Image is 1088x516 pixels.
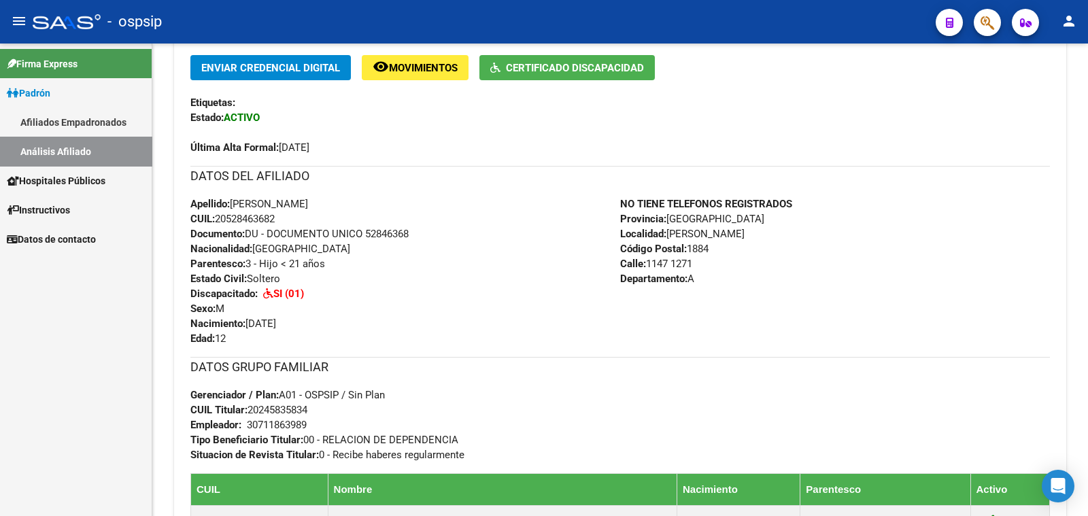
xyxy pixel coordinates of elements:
mat-icon: remove_red_eye [373,58,389,75]
strong: Calle: [620,258,646,270]
th: Activo [970,473,1050,505]
span: 1884 [620,243,709,255]
button: Enviar Credencial Digital [190,55,351,80]
strong: Gerenciador / Plan: [190,389,279,401]
strong: Edad: [190,332,215,345]
span: A01 - OSPSIP / Sin Plan [190,389,385,401]
strong: Nacimiento: [190,317,245,330]
span: Soltero [190,273,280,285]
th: Nacimiento [677,473,800,505]
button: Movimientos [362,55,469,80]
div: 30711863989 [247,417,307,432]
strong: Empleador: [190,419,241,431]
span: Hospitales Públicos [7,173,105,188]
span: 3 - Hijo < 21 años [190,258,325,270]
span: DU - DOCUMENTO UNICO 52846368 [190,228,409,240]
strong: CUIL Titular: [190,404,248,416]
strong: NO TIENE TELEFONOS REGISTRADOS [620,198,792,210]
strong: Etiquetas: [190,97,235,109]
button: Certificado Discapacidad [479,55,655,80]
strong: Código Postal: [620,243,687,255]
strong: Provincia: [620,213,666,225]
strong: Nacionalidad: [190,243,252,255]
span: Firma Express [7,56,78,71]
strong: Discapacitado: [190,288,258,300]
span: M [190,303,224,315]
strong: Apellido: [190,198,230,210]
mat-icon: person [1061,13,1077,29]
span: 0 - Recibe haberes regularmente [190,449,464,461]
strong: Estado Civil: [190,273,247,285]
strong: SI (01) [273,288,304,300]
strong: Última Alta Formal: [190,141,279,154]
span: - ospsip [107,7,162,37]
span: Certificado Discapacidad [506,62,644,74]
span: [PERSON_NAME] [620,228,745,240]
span: Padrón [7,86,50,101]
span: 12 [190,332,226,345]
strong: Localidad: [620,228,666,240]
th: Parentesco [800,473,970,505]
span: 20528463682 [190,213,275,225]
div: Open Intercom Messenger [1042,470,1074,502]
span: [GEOGRAPHIC_DATA] [620,213,764,225]
strong: Documento: [190,228,245,240]
th: CUIL [191,473,328,505]
span: Enviar Credencial Digital [201,62,340,74]
span: 1147 1271 [620,258,692,270]
span: Datos de contacto [7,232,96,247]
strong: ACTIVO [224,111,260,124]
span: [PERSON_NAME] [190,198,308,210]
span: [DATE] [190,317,276,330]
mat-icon: menu [11,13,27,29]
strong: Tipo Beneficiario Titular: [190,434,303,446]
strong: Parentesco: [190,258,245,270]
strong: Estado: [190,111,224,124]
span: [GEOGRAPHIC_DATA] [190,243,350,255]
strong: Situacion de Revista Titular: [190,449,319,461]
span: Instructivos [7,203,70,218]
h3: DATOS DEL AFILIADO [190,167,1050,186]
span: [DATE] [190,141,309,154]
strong: Sexo: [190,303,216,315]
span: 20245835834 [190,404,307,416]
h3: DATOS GRUPO FAMILIAR [190,358,1050,377]
span: Movimientos [389,62,458,74]
span: 00 - RELACION DE DEPENDENCIA [190,434,458,446]
span: A [620,273,694,285]
strong: CUIL: [190,213,215,225]
th: Nombre [328,473,677,505]
strong: Departamento: [620,273,687,285]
